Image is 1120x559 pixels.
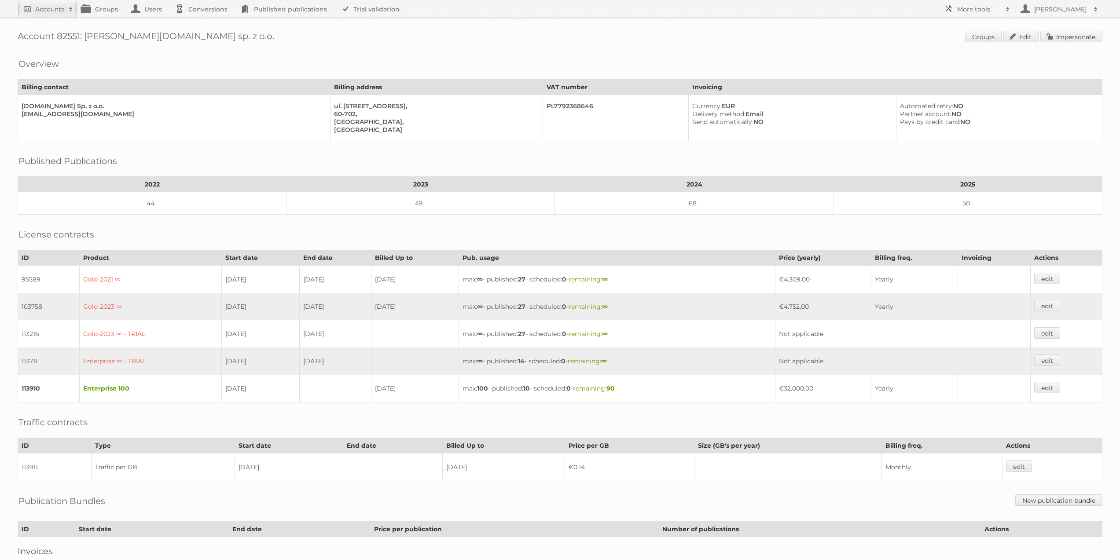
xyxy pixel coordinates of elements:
[900,118,960,126] span: Pays by credit card:
[18,80,330,95] th: Billing contact
[659,522,981,537] th: Number of publications
[1002,438,1102,453] th: Actions
[18,416,88,429] h2: Traffic contracts
[79,347,222,375] td: Enterprise ∞ - TRIAL
[568,357,607,365] span: remaining:
[299,266,371,293] td: [DATE]
[35,5,64,14] h2: Accounts
[1015,494,1102,506] a: New publication bundle
[235,438,343,453] th: Start date
[565,438,694,453] th: Price per GB
[222,266,299,293] td: [DATE]
[1003,31,1039,42] a: Edit
[1034,300,1060,311] a: edit
[459,250,775,266] th: Pub. usage
[18,320,80,347] td: 113216
[543,95,688,141] td: PL7792368646
[22,110,323,118] div: [EMAIL_ADDRESS][DOMAIN_NAME]
[871,250,958,266] th: Billing freq.
[900,110,951,118] span: Partner account:
[555,177,834,192] th: 2024
[18,494,105,508] h2: Publication Bundles
[1034,273,1060,284] a: edit
[459,293,775,320] td: max: - published: - scheduled: -
[1040,31,1102,42] a: Impersonate
[881,453,1002,481] td: Monthly
[871,375,958,402] td: Yearly
[601,357,607,365] strong: ∞
[334,102,536,110] div: ul. [STREET_ADDRESS],
[1032,5,1089,14] h2: [PERSON_NAME]
[477,330,483,338] strong: ∞
[18,347,80,375] td: 113711
[871,266,958,293] td: Yearly
[775,250,871,266] th: Price (yearly)
[18,546,1102,556] h2: Invoices
[775,375,871,402] td: €32.000,00
[222,320,299,347] td: [DATE]
[518,330,525,338] strong: 27
[286,177,555,192] th: 2023
[286,192,555,215] td: 49
[334,126,536,134] div: [GEOGRAPHIC_DATA]
[1006,460,1032,472] a: edit
[692,110,745,118] span: Delivery method:
[694,438,881,453] th: Size (GB's per year)
[371,375,459,402] td: [DATE]
[775,293,871,320] td: €4.752,00
[881,438,1002,453] th: Billing freq.
[18,192,286,215] td: 44
[92,438,235,453] th: Type
[562,303,566,311] strong: 0
[1031,250,1102,266] th: Actions
[981,522,1102,537] th: Actions
[775,320,1031,347] td: Not applicable.
[459,266,775,293] td: max: - published: - scheduled: -
[965,31,1002,42] a: Groups
[543,80,688,95] th: VAT number
[1034,327,1060,339] a: edit
[22,102,323,110] div: [DOMAIN_NAME] Sp. z o.o.
[602,303,608,311] strong: ∞
[18,522,75,537] th: ID
[477,303,483,311] strong: ∞
[222,375,299,402] td: [DATE]
[606,384,615,392] strong: 90
[222,347,299,375] td: [DATE]
[900,102,953,110] span: Automated retry:
[18,293,80,320] td: 103758
[330,80,543,95] th: Billing address
[18,31,1102,44] h1: Account 82551: [PERSON_NAME][DOMAIN_NAME] sp. z o.o.
[79,250,222,266] th: Product
[518,357,525,365] strong: 14
[459,375,775,402] td: max: - published: - scheduled: -
[775,347,1031,375] td: Not applicable.
[443,453,565,481] td: [DATE]
[555,192,834,215] td: 68
[692,110,889,118] div: Email
[688,80,1102,95] th: Invoicing
[459,347,775,375] td: max: - published: - scheduled: -
[299,293,371,320] td: [DATE]
[299,320,371,347] td: [DATE]
[523,384,530,392] strong: 10
[18,57,59,70] h2: Overview
[79,293,222,320] td: Gold-2023 ∞
[518,303,525,311] strong: 27
[477,275,483,283] strong: ∞
[565,453,694,481] td: €0,14
[443,438,565,453] th: Billed Up to
[371,250,459,266] th: Billed Up to
[692,102,889,110] div: EUR
[18,177,286,192] th: 2022
[235,453,343,481] td: [DATE]
[957,5,1001,14] h2: More tools
[371,266,459,293] td: [DATE]
[834,192,1102,215] td: 50
[18,228,94,241] h2: License contracts
[222,293,299,320] td: [DATE]
[371,293,459,320] td: [DATE]
[834,177,1102,192] th: 2025
[602,330,608,338] strong: ∞
[370,522,658,537] th: Price per publication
